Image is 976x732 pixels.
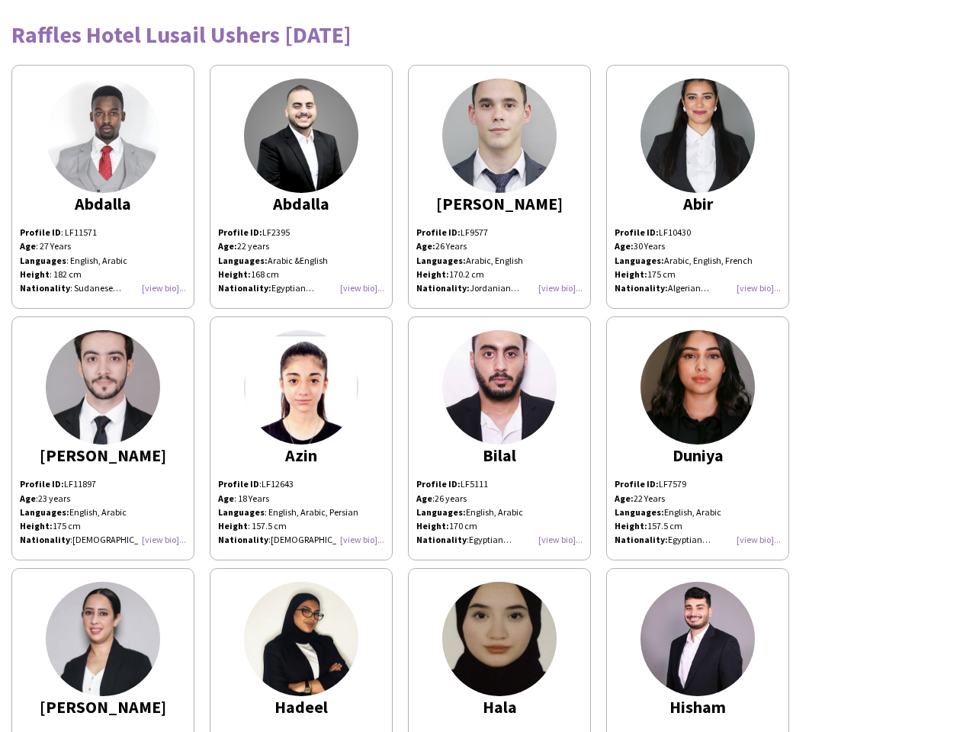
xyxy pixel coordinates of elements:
img: thumb-6620e5d822dac.jpeg [244,79,358,193]
img: thumb-3f5721cb-bd9a-49c1-bd8d-44c4a3b8636f.jpg [640,330,755,445]
strong: Nationality: [416,282,470,294]
strong: Profile ID [20,226,61,238]
strong: Languages: [416,506,466,518]
strong: Height: [416,520,449,531]
div: [PERSON_NAME] [20,700,186,714]
strong: Profile ID: [20,478,64,490]
strong: Profile ID: [416,226,461,238]
strong: Age: [416,240,435,252]
div: Hala [416,700,583,714]
span: 26 years [435,493,467,504]
strong: Age: [615,493,634,504]
div: Bilal [416,448,583,462]
div: Abir [615,197,781,210]
img: thumb-682e1caba08cb.jpeg [442,582,557,696]
b: Languages [218,506,265,518]
b: Age: [218,240,237,252]
p: 30 Years Arabic, English, French 175 cm Algerian [615,239,781,295]
div: [PERSON_NAME] [416,197,583,210]
b: Nationality [218,534,268,545]
span: 23 years [38,493,70,504]
div: Azin [218,448,384,462]
strong: Profile ID: [615,226,659,238]
p: 22 Years English, Arabic 157.5 cm Egyptian [615,492,781,547]
img: thumb-167878260864103090c265a.jpg [442,79,557,193]
img: thumb-651a7b0a98478.jpeg [640,582,755,696]
span: : Sudanese [70,282,121,294]
p: LF7579 [615,477,781,491]
span: [DEMOGRAPHIC_DATA] [72,534,172,545]
span: 168 cm [251,268,279,280]
p: : English, Arabic, Persian [218,506,384,519]
p: : LF11571 : English, Arabic : 182 cm [20,226,186,281]
strong: Height: [615,520,647,531]
div: Abdalla [20,197,186,210]
div: Arabic &English [218,254,384,268]
p: English, Arabic 175 cm [20,506,186,533]
span: : 27 Years [36,240,71,252]
img: thumb-bc07a791-e097-420e-a9cd-7865989d7387.jpg [244,582,358,696]
span: : [416,534,469,545]
p: LF12643 : 18 Years [218,477,384,505]
span: : [20,493,38,504]
b: Height [218,520,248,531]
p: [DEMOGRAPHIC_DATA] [218,533,384,547]
div: Raffles Hotel Lusail Ushers [DATE] [11,23,965,46]
img: thumb-9b6fd660-ba35-4b88-a194-5e7aedc5b98e.png [46,582,160,696]
strong: Languages: [20,506,69,518]
img: thumb-fc3e0976-9115-4af5-98af-bfaaaaa2f1cd.jpg [640,79,755,193]
strong: Languages [20,255,66,266]
p: LF9577 26 Years Arabic, English 170.2 cm Jordanian [416,226,583,295]
b: Age [218,493,234,504]
span: : [218,478,262,490]
strong: Height: [416,268,449,280]
b: Languages: [218,255,268,266]
img: thumb-682eeb0d12233.jpeg [244,330,358,445]
span: Egyptian [469,534,512,545]
strong: Languages: [615,506,664,518]
p: LF5111 [416,477,583,491]
b: Nationality [20,282,70,294]
span: : [218,534,271,545]
b: Nationality: [218,282,271,294]
b: Nationality [20,534,70,545]
strong: Languages: [615,255,664,266]
div: Hadeel [218,700,384,714]
strong: Languages: [416,255,466,266]
strong: Nationality: [615,282,668,294]
b: Nationality [416,534,467,545]
p: LF11897 [20,477,186,491]
b: Profile ID [218,478,259,490]
b: Height: [218,268,251,280]
img: thumb-166344793663263380b7e36.jpg [442,330,557,445]
p: : 157.5 cm [218,519,384,533]
p: LF10430 [615,226,781,239]
span: : [416,493,435,504]
img: thumb-66c48272d5ea5.jpeg [46,79,160,193]
p: English, Arabic 170 cm [416,506,583,533]
div: LF2395 [218,226,384,295]
strong: Nationality: [615,534,668,545]
img: thumb-5ee86301-48b5-4851-b2d5-0fc8e3ef6768.jpg [46,330,160,445]
b: Profile ID: [218,226,262,238]
strong: Height [20,268,50,280]
span: : [20,534,72,545]
b: Age [20,493,36,504]
div: Hisham [615,700,781,714]
div: [PERSON_NAME] [20,448,186,462]
div: 22 years [218,239,384,253]
div: Duniya [615,448,781,462]
b: Age [416,493,432,504]
strong: Height: [615,268,647,280]
strong: Profile ID: [615,478,659,490]
div: Egyptian [218,281,384,295]
strong: Profile ID: [416,478,461,490]
b: Age [20,240,36,252]
strong: Height: [20,520,53,531]
strong: Age: [615,240,634,252]
div: Abdalla [218,197,384,210]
